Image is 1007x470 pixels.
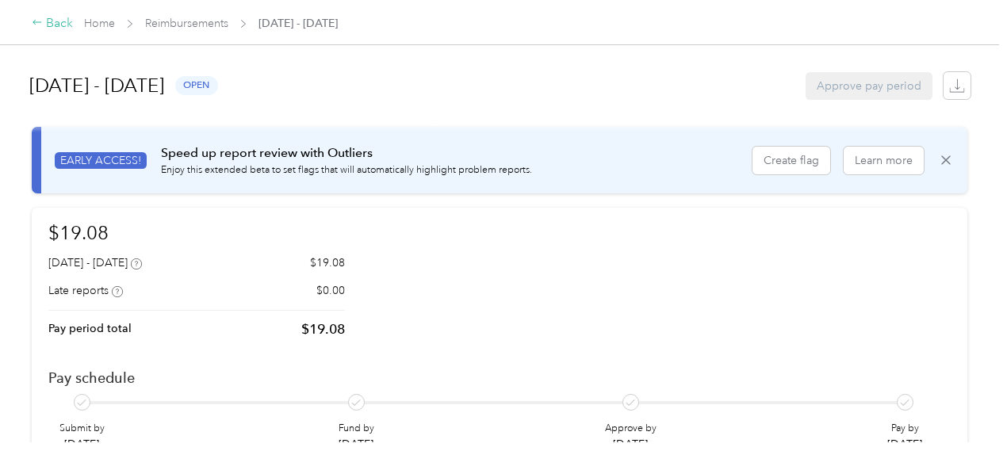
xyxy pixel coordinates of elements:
a: Reimbursements [145,17,228,30]
iframe: Everlance-gr Chat Button Frame [918,381,1007,470]
p: Pay by [887,422,922,436]
p: [DATE] [887,436,922,453]
p: $0.00 [316,282,345,299]
p: Approve by [605,422,657,436]
span: EARLY ACCESS! [55,152,147,169]
div: Back [32,14,73,33]
p: $19.08 [301,319,345,339]
div: Late reports [48,282,123,299]
h1: $19.08 [48,219,345,246]
p: [DATE] [59,436,105,453]
p: [DATE] [605,436,657,453]
button: Create flag [752,147,830,174]
button: Learn more [844,147,924,174]
p: Submit by [59,422,105,436]
p: $19.08 [310,254,345,271]
span: [DATE] - [DATE] [258,15,338,32]
p: [DATE] [339,436,374,453]
span: open [175,76,218,94]
p: Speed up report review with Outliers [161,143,532,163]
p: Fund by [339,422,374,436]
h2: Pay schedule [48,369,951,386]
p: Enjoy this extended beta to set flags that will automatically highlight problem reports. [161,163,532,178]
p: Pay period total [48,320,132,337]
a: Home [84,17,115,30]
h1: [DATE] - [DATE] [29,67,164,105]
div: [DATE] - [DATE] [48,254,142,271]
